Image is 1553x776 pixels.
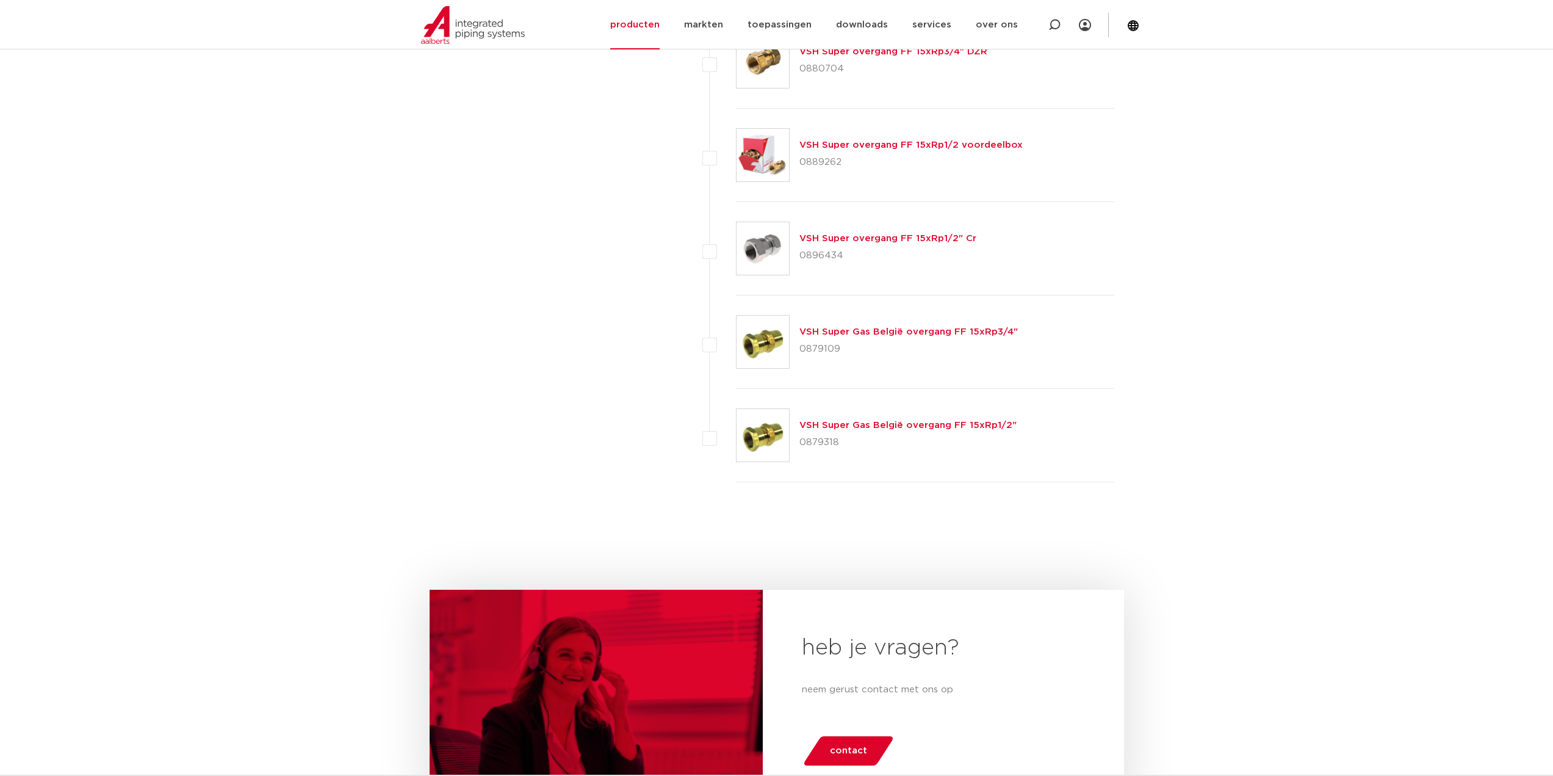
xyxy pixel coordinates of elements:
[802,736,895,766] a: contact
[799,234,976,243] a: VSH Super overgang FF 15xRp1/2" Cr
[737,129,789,181] img: Thumbnail for VSH Super overgang FF 15xRp1/2 voordeelbox
[737,316,789,368] img: Thumbnail for VSH Super Gas België overgang FF 15xRp3/4"
[830,741,867,761] span: contact
[799,153,1023,172] p: 0889262
[737,222,789,275] img: Thumbnail for VSH Super overgang FF 15xRp1/2" Cr
[799,339,1018,359] p: 0879109
[799,327,1018,336] a: VSH Super Gas België overgang FF 15xRp3/4"
[799,421,1017,430] a: VSH Super Gas België overgang FF 15xRp1/2"
[799,433,1017,452] p: 0879318
[799,246,976,266] p: 0896434
[799,47,987,56] a: VSH Super overgang FF 15xRp3/4" DZR
[737,35,789,88] img: Thumbnail for VSH Super overgang FF 15xRp3/4" DZR
[799,140,1023,150] a: VSH Super overgang FF 15xRp1/2 voordeelbox
[737,409,789,462] img: Thumbnail for VSH Super Gas België overgang FF 15xRp1/2"
[799,59,987,79] p: 0880704
[802,634,1085,663] h2: heb je vragen?
[802,683,1085,697] p: neem gerust contact met ons op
